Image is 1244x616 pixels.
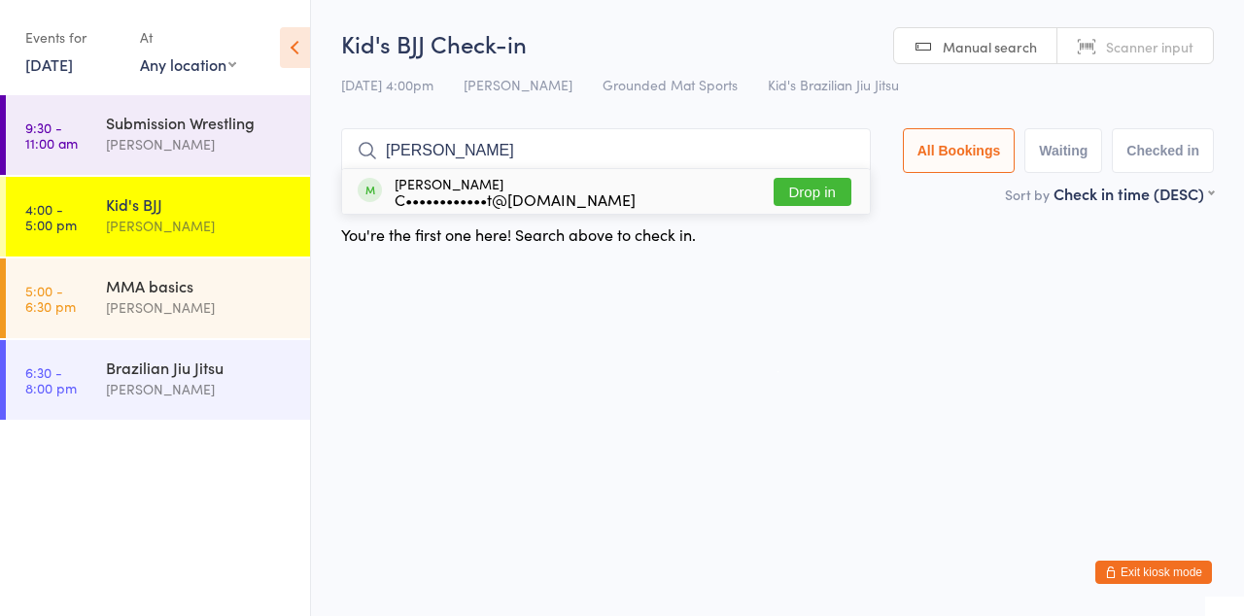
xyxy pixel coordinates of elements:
time: 4:00 - 5:00 pm [25,201,77,232]
div: [PERSON_NAME] [106,296,294,319]
div: [PERSON_NAME] [106,378,294,400]
a: 4:00 -5:00 pmKid's BJJ[PERSON_NAME] [6,177,310,257]
input: Search [341,128,871,173]
button: Exit kiosk mode [1095,561,1212,584]
button: Checked in [1112,128,1214,173]
span: Manual search [943,37,1037,56]
span: [DATE] 4:00pm [341,75,433,94]
time: 6:30 - 8:00 pm [25,364,77,395]
button: Drop in [774,178,851,206]
div: [PERSON_NAME] [106,215,294,237]
span: [PERSON_NAME] [464,75,572,94]
div: Events for [25,21,121,53]
a: 5:00 -6:30 pmMMA basics[PERSON_NAME] [6,258,310,338]
div: Any location [140,53,236,75]
h2: Kid's BJJ Check-in [341,27,1214,59]
time: 5:00 - 6:30 pm [25,283,76,314]
span: Scanner input [1106,37,1193,56]
a: 9:30 -11:00 amSubmission Wrestling[PERSON_NAME] [6,95,310,175]
div: Submission Wrestling [106,112,294,133]
div: You're the first one here! Search above to check in. [341,223,696,245]
button: Waiting [1024,128,1102,173]
span: Kid's Brazilian Jiu Jitsu [768,75,899,94]
div: Brazilian Jiu Jitsu [106,357,294,378]
div: [PERSON_NAME] [106,133,294,155]
a: [DATE] [25,53,73,75]
button: All Bookings [903,128,1016,173]
time: 9:30 - 11:00 am [25,120,78,151]
a: 6:30 -8:00 pmBrazilian Jiu Jitsu[PERSON_NAME] [6,340,310,420]
div: Check in time (DESC) [1054,183,1214,204]
div: Kid's BJJ [106,193,294,215]
div: C••••••••••••t@[DOMAIN_NAME] [395,191,636,207]
div: MMA basics [106,275,294,296]
div: At [140,21,236,53]
label: Sort by [1005,185,1050,204]
span: Grounded Mat Sports [603,75,738,94]
div: [PERSON_NAME] [395,176,636,207]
